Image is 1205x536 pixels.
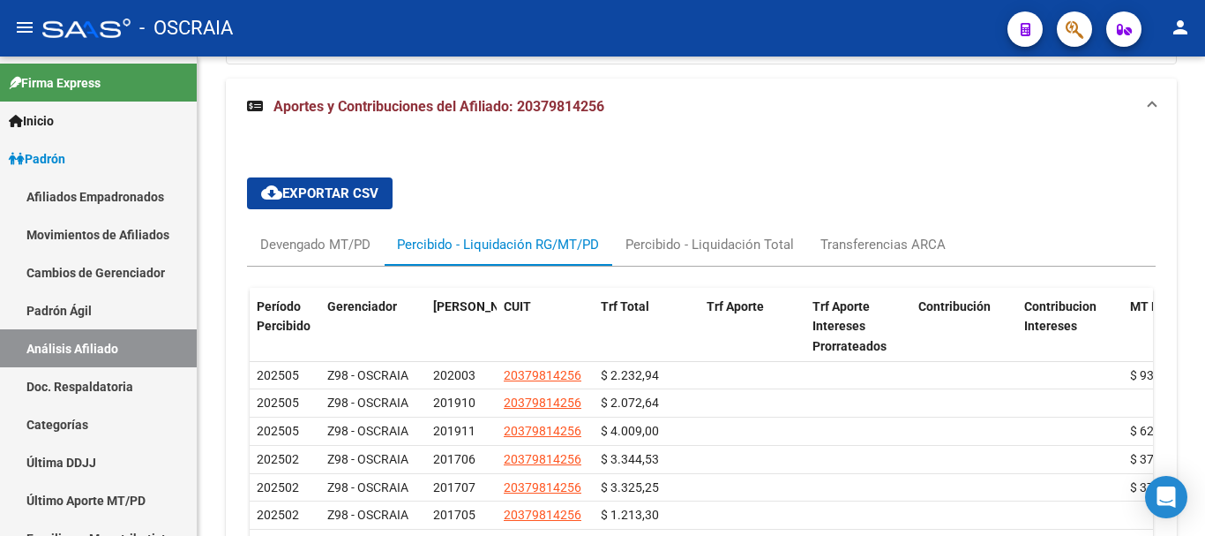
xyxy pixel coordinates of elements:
[504,424,581,438] span: 20379814256
[433,480,475,494] span: 201707
[504,480,581,494] span: 20379814256
[504,396,581,410] span: 20379814256
[226,79,1177,135] mat-expansion-panel-header: Aportes y Contribuciones del Afiliado: 20379814256
[433,424,475,438] span: 201911
[257,508,299,522] span: 202502
[257,299,311,334] span: Período Percibido
[433,299,528,313] span: [PERSON_NAME]
[1145,476,1187,518] div: Open Intercom Messenger
[261,182,282,203] mat-icon: cloud_download
[1130,480,1178,494] span: $ 377,10
[327,424,408,438] span: Z98 - OSCRAIA
[9,111,54,131] span: Inicio
[601,452,659,466] span: $ 3.344,53
[247,177,393,209] button: Exportar CSV
[327,368,408,382] span: Z98 - OSCRAIA
[273,98,604,115] span: Aportes y Contribuciones del Afiliado: 20379814256
[1130,299,1182,313] span: MT Bruto
[433,508,475,522] span: 201705
[257,368,299,382] span: 202505
[601,480,659,494] span: $ 3.325,25
[601,424,659,438] span: $ 4.009,00
[812,299,887,354] span: Trf Aporte Intereses Prorrateados
[433,452,475,466] span: 201706
[9,149,65,169] span: Padrón
[320,288,426,366] datatable-header-cell: Gerenciador
[139,9,233,48] span: - OSCRAIA
[327,508,408,522] span: Z98 - OSCRAIA
[397,235,599,254] div: Percibido - Liquidación RG/MT/PD
[707,299,764,313] span: Trf Aporte
[257,480,299,494] span: 202502
[250,288,320,366] datatable-header-cell: Período Percibido
[257,396,299,410] span: 202505
[820,235,946,254] div: Transferencias ARCA
[426,288,497,366] datatable-header-cell: Período Devengado
[504,368,581,382] span: 20379814256
[1170,17,1191,38] mat-icon: person
[601,396,659,410] span: $ 2.072,64
[918,299,991,313] span: Contribución
[504,452,581,466] span: 20379814256
[261,185,378,201] span: Exportar CSV
[601,508,659,522] span: $ 1.213,30
[327,396,408,410] span: Z98 - OSCRAIA
[260,235,370,254] div: Devengado MT/PD
[700,288,805,366] datatable-header-cell: Trf Aporte
[601,368,659,382] span: $ 2.232,94
[1017,288,1123,366] datatable-header-cell: Contribucion Intereses
[327,299,397,313] span: Gerenciador
[9,73,101,93] span: Firma Express
[1130,424,1178,438] span: $ 620,10
[1130,452,1178,466] span: $ 377,10
[594,288,700,366] datatable-header-cell: Trf Total
[327,480,408,494] span: Z98 - OSCRAIA
[1024,299,1096,334] span: Contribucion Intereses
[257,452,299,466] span: 202502
[504,508,581,522] span: 20379814256
[433,396,475,410] span: 201910
[14,17,35,38] mat-icon: menu
[327,452,408,466] span: Z98 - OSCRAIA
[433,368,475,382] span: 202003
[1130,368,1178,382] span: $ 937,10
[625,235,794,254] div: Percibido - Liquidación Total
[805,288,911,366] datatable-header-cell: Trf Aporte Intereses Prorrateados
[911,288,1017,366] datatable-header-cell: Contribución
[257,424,299,438] span: 202505
[504,299,531,313] span: CUIT
[601,299,649,313] span: Trf Total
[497,288,594,366] datatable-header-cell: CUIT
